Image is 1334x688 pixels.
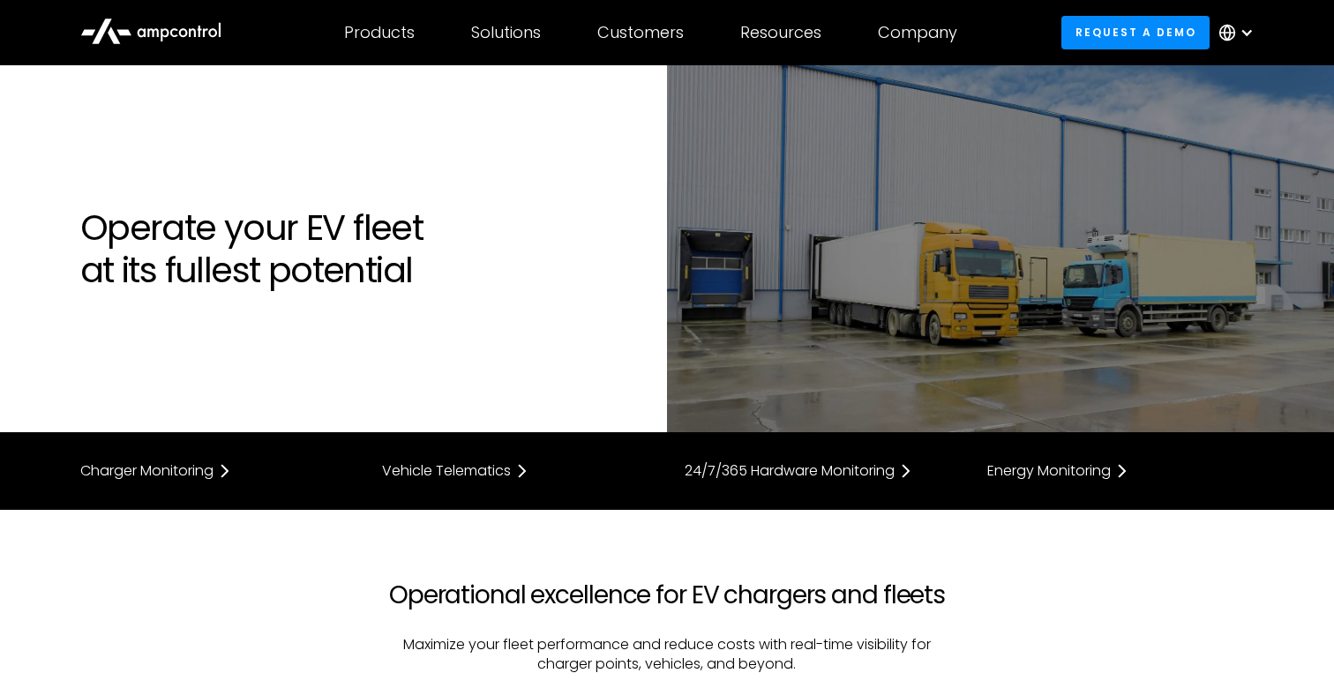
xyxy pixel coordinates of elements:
[80,464,214,478] div: Charger Monitoring
[80,206,649,291] h1: Operate your EV fleet at its fullest potential
[471,23,541,42] div: Solutions
[667,65,1334,432] img: Electric Trucks at Depot
[685,460,952,482] a: 24/7/365 Hardware Monitoring
[382,460,649,482] a: Vehicle Telematics
[382,635,951,675] p: Maximize your fleet performance and reduce costs with real-time visibility for charger points, ve...
[382,464,511,478] div: Vehicle Telematics
[987,460,1255,482] a: Energy Monitoring
[597,23,684,42] div: Customers
[344,23,415,42] div: Products
[1061,16,1210,49] a: Request a demo
[382,580,951,610] h2: Operational excellence for EV chargers and fleets
[80,460,348,482] a: Charger Monitoring
[685,464,895,478] div: 24/7/365 Hardware Monitoring
[878,23,957,42] div: Company
[740,23,821,42] div: Resources
[987,464,1111,478] div: Energy Monitoring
